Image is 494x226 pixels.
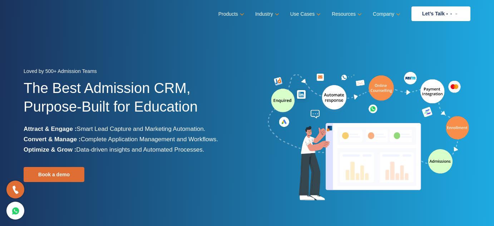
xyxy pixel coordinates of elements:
a: Industry [255,9,278,19]
div: Loved by 500+ Admission Teams [24,66,242,79]
span: Smart Lead Capture and Marketing Automation. [76,126,205,132]
b: Attract & Engage : [24,126,76,132]
a: Let’s Talk [411,6,470,21]
a: Book a demo [24,167,84,182]
b: Optimize & Grow : [24,146,76,153]
span: Complete Application Management and Workflows. [81,136,218,143]
h1: The Best Admission CRM, Purpose-Built for Education [24,79,242,124]
img: admission-software-home-page-header [267,70,470,203]
span: Data-driven insights and Automated Processes. [76,146,204,153]
a: Products [218,9,243,19]
b: Convert & Manage : [24,136,81,143]
a: Company [373,9,399,19]
a: Use Cases [290,9,319,19]
a: Resources [332,9,360,19]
